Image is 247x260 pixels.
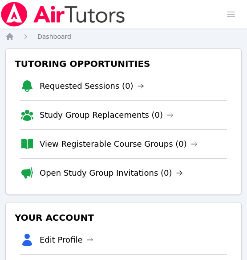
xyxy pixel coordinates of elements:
[5,32,242,41] nav: Breadcrumb
[40,109,174,121] a: Study Group Replacements (0)
[37,33,71,40] span: Dashboard
[40,234,93,246] a: Edit Profile
[40,80,144,92] a: Requested Sessions (0)
[13,56,234,72] h3: Tutoring Opportunities
[40,138,198,150] a: View Registerable Course Groups (0)
[37,32,71,41] a: Dashboard
[13,210,234,226] h3: Your Account
[40,167,183,179] a: Open Study Group Invitations (0)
